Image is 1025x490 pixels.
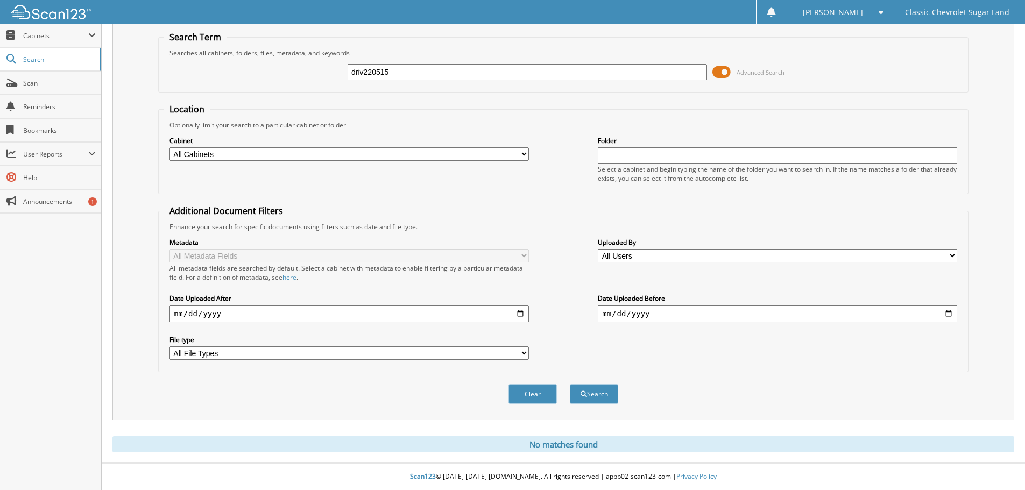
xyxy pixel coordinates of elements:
div: Select a cabinet and begin typing the name of the folder you want to search in. If the name match... [598,165,957,183]
a: here [282,273,296,282]
span: Advanced Search [737,68,784,76]
input: end [598,305,957,322]
span: Classic Chevrolet Sugar Land [905,9,1009,16]
span: Cabinets [23,31,88,40]
input: start [169,305,529,322]
span: Help [23,173,96,182]
span: Search [23,55,94,64]
button: Search [570,384,618,404]
legend: Search Term [164,31,227,43]
div: 1 [88,197,97,206]
span: Scan [23,79,96,88]
span: Scan123 [410,472,436,481]
legend: Location [164,103,210,115]
div: No matches found [112,436,1014,452]
div: Searches all cabinets, folders, files, metadata, and keywords [164,48,963,58]
label: Cabinet [169,136,529,145]
legend: Additional Document Filters [164,205,288,217]
span: Reminders [23,102,96,111]
span: [PERSON_NAME] [803,9,863,16]
button: Clear [508,384,557,404]
label: Uploaded By [598,238,957,247]
div: © [DATE]-[DATE] [DOMAIN_NAME]. All rights reserved | appb02-scan123-com | [102,464,1025,490]
label: Metadata [169,238,529,247]
span: Bookmarks [23,126,96,135]
div: Optionally limit your search to a particular cabinet or folder [164,120,963,130]
span: User Reports [23,150,88,159]
div: All metadata fields are searched by default. Select a cabinet with metadata to enable filtering b... [169,264,529,282]
a: Privacy Policy [676,472,717,481]
span: Announcements [23,197,96,206]
label: Folder [598,136,957,145]
label: File type [169,335,529,344]
label: Date Uploaded After [169,294,529,303]
div: Enhance your search for specific documents using filters such as date and file type. [164,222,963,231]
img: scan123-logo-white.svg [11,5,91,19]
label: Date Uploaded Before [598,294,957,303]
